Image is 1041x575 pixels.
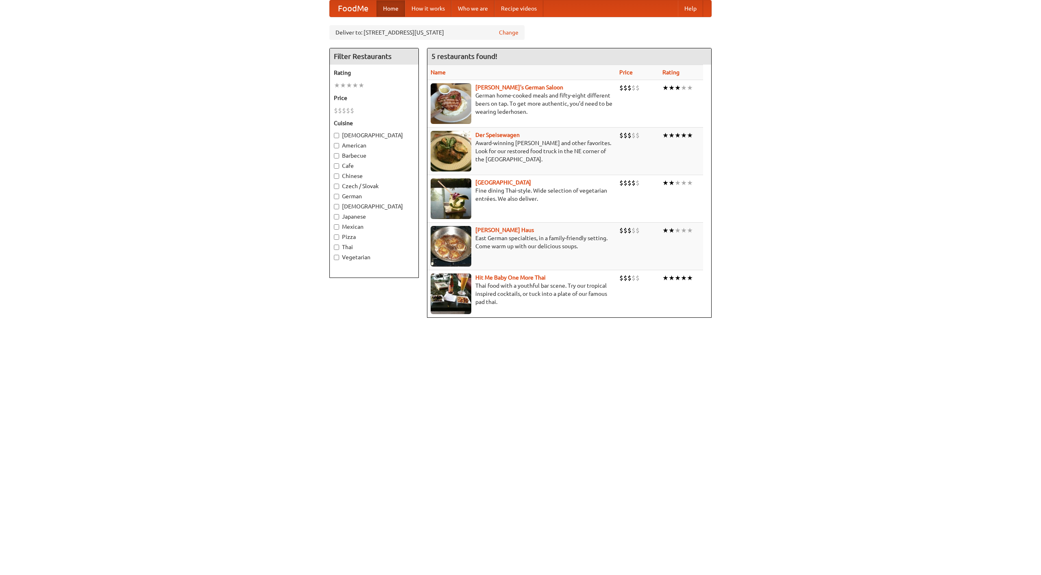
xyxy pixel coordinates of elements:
input: Japanese [334,214,339,219]
li: ★ [687,131,693,140]
input: Czech / Slovak [334,184,339,189]
li: $ [342,106,346,115]
input: Chinese [334,174,339,179]
h5: Rating [334,69,414,77]
p: Fine dining Thai-style. Wide selection of vegetarian entrées. We also deliver. [431,187,613,203]
li: ★ [662,131,669,140]
label: Mexican [334,223,414,231]
li: ★ [681,226,687,235]
h4: Filter Restaurants [330,48,418,65]
a: Recipe videos [494,0,543,17]
li: $ [636,178,640,187]
label: Pizza [334,233,414,241]
input: Thai [334,245,339,250]
input: Vegetarian [334,255,339,260]
li: $ [627,226,632,235]
a: Rating [662,69,679,76]
a: Change [499,28,518,37]
li: $ [619,178,623,187]
img: speisewagen.jpg [431,131,471,171]
li: ★ [346,81,352,90]
li: $ [619,83,623,92]
a: [PERSON_NAME]'s German Saloon [475,84,563,91]
li: $ [350,106,354,115]
li: ★ [669,226,675,235]
a: Price [619,69,633,76]
li: $ [632,131,636,140]
li: ★ [662,226,669,235]
li: ★ [340,81,346,90]
input: Pizza [334,234,339,240]
input: Barbecue [334,153,339,158]
a: Hit Me Baby One More Thai [475,274,546,281]
li: $ [636,131,640,140]
li: $ [623,226,627,235]
li: ★ [675,83,681,92]
p: Award-winning [PERSON_NAME] and other favorites. Look for our restored food truck in the NE corne... [431,139,613,163]
a: [PERSON_NAME] Haus [475,227,534,233]
input: Cafe [334,163,339,169]
input: Mexican [334,224,339,230]
img: kohlhaus.jpg [431,226,471,267]
li: $ [636,273,640,282]
li: $ [334,106,338,115]
a: Who we are [451,0,494,17]
li: ★ [662,83,669,92]
p: German home-cooked meals and fifty-eight different beers on tap. To get more authentic, you'd nee... [431,91,613,116]
li: ★ [681,273,687,282]
li: $ [627,83,632,92]
img: babythai.jpg [431,273,471,314]
h5: Price [334,94,414,102]
label: Barbecue [334,152,414,160]
a: How it works [405,0,451,17]
img: satay.jpg [431,178,471,219]
li: ★ [687,83,693,92]
label: Thai [334,243,414,251]
label: American [334,141,414,150]
li: ★ [675,178,681,187]
a: FoodMe [330,0,377,17]
li: $ [632,226,636,235]
li: $ [632,273,636,282]
li: $ [619,131,623,140]
li: $ [619,273,623,282]
label: Cafe [334,162,414,170]
li: $ [636,226,640,235]
h5: Cuisine [334,119,414,127]
label: Vegetarian [334,253,414,261]
a: Name [431,69,446,76]
li: ★ [675,273,681,282]
li: $ [632,83,636,92]
li: ★ [334,81,340,90]
li: $ [632,178,636,187]
a: Help [678,0,703,17]
input: German [334,194,339,199]
li: ★ [352,81,358,90]
li: ★ [669,178,675,187]
input: [DEMOGRAPHIC_DATA] [334,204,339,209]
li: ★ [669,83,675,92]
li: ★ [681,131,687,140]
li: ★ [662,273,669,282]
li: ★ [358,81,364,90]
li: ★ [681,83,687,92]
a: Der Speisewagen [475,132,520,138]
a: Home [377,0,405,17]
input: American [334,143,339,148]
div: Deliver to: [STREET_ADDRESS][US_STATE] [329,25,525,40]
li: ★ [681,178,687,187]
li: ★ [687,273,693,282]
li: ★ [669,131,675,140]
a: [GEOGRAPHIC_DATA] [475,179,531,186]
li: $ [623,273,627,282]
label: Japanese [334,213,414,221]
label: Chinese [334,172,414,180]
li: $ [627,178,632,187]
li: ★ [687,178,693,187]
img: esthers.jpg [431,83,471,124]
li: $ [627,131,632,140]
li: $ [338,106,342,115]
